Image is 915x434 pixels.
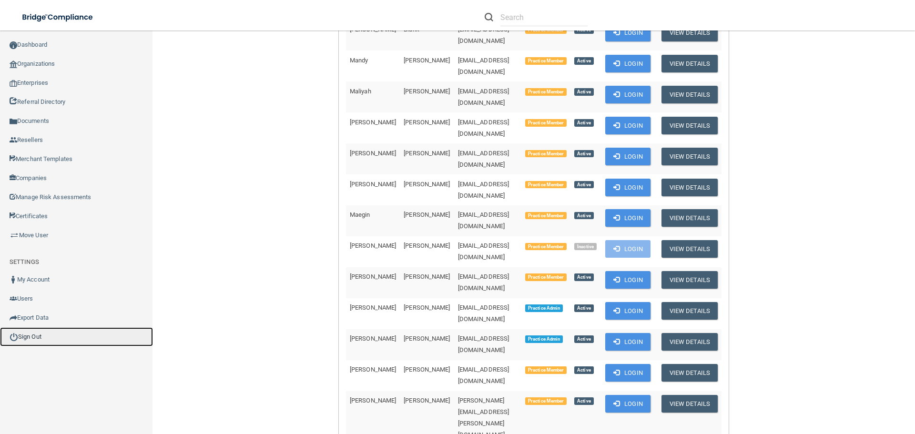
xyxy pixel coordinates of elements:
span: Practice Member [525,150,567,158]
span: [EMAIL_ADDRESS][DOMAIN_NAME] [458,119,509,137]
img: ic_dashboard_dark.d01f4a41.png [10,41,17,49]
button: View Details [661,55,718,72]
button: Login [605,86,651,103]
span: Active [574,273,593,281]
span: [PERSON_NAME] [404,397,450,404]
button: View Details [661,395,718,413]
input: Search [500,9,588,26]
button: Login [605,333,651,351]
img: ic_power_dark.7ecde6b1.png [10,333,18,341]
button: Login [605,302,651,320]
span: [EMAIL_ADDRESS][DOMAIN_NAME] [458,181,509,199]
span: Practice Member [525,212,567,220]
span: Active [574,88,593,96]
img: enterprise.0d942306.png [10,80,17,87]
span: Practice Member [525,273,567,281]
span: [EMAIL_ADDRESS][DOMAIN_NAME] [458,273,509,292]
span: Practice Admin [525,335,563,343]
img: ic_user_dark.df1a06c3.png [10,276,17,283]
button: Login [605,179,651,196]
span: Active [574,150,593,158]
button: View Details [661,86,718,103]
span: Practice Admin [525,304,563,312]
span: Practice Member [525,57,567,65]
img: organization-icon.f8decf85.png [10,61,17,68]
span: [PERSON_NAME] [404,366,450,373]
img: icon-export.b9366987.png [10,314,17,322]
label: SETTINGS [10,256,39,268]
span: [PERSON_NAME] [350,242,396,249]
img: bridge_compliance_login_screen.278c3ca4.svg [14,8,102,27]
span: Active [574,212,593,220]
span: [PERSON_NAME] [350,397,396,404]
span: [PERSON_NAME] [404,273,450,280]
span: [PERSON_NAME] [350,304,396,311]
button: Login [605,209,651,227]
button: Login [605,364,651,382]
button: View Details [661,271,718,289]
button: View Details [661,209,718,227]
span: [PERSON_NAME] [404,211,450,218]
button: Login [605,117,651,134]
span: Active [574,397,593,405]
button: View Details [661,148,718,165]
span: [PERSON_NAME] [404,57,450,64]
button: Login [605,55,651,72]
span: [PERSON_NAME] [404,119,450,126]
span: Inactive [574,243,597,251]
button: View Details [661,333,718,351]
span: [PERSON_NAME] [404,304,450,311]
span: [EMAIL_ADDRESS][DOMAIN_NAME] [458,88,509,106]
span: [EMAIL_ADDRESS][DOMAIN_NAME] [458,57,509,75]
span: [PERSON_NAME] [404,335,450,342]
span: [EMAIL_ADDRESS][DOMAIN_NAME] [458,304,509,323]
span: [EMAIL_ADDRESS][DOMAIN_NAME] [458,150,509,168]
span: [PERSON_NAME] [350,335,396,342]
span: Practice Member [525,397,567,405]
span: Active [574,366,593,374]
button: Login [605,240,651,258]
span: Practice Member [525,181,567,189]
span: [PERSON_NAME] [404,150,450,157]
button: View Details [661,179,718,196]
span: Practice Member [525,119,567,127]
span: [PERSON_NAME] [350,181,396,188]
span: Maegin [350,211,370,218]
img: ic-search.3b580494.png [485,13,493,21]
span: [PERSON_NAME] [350,273,396,280]
span: Practice Member [525,366,567,374]
span: Maliyah [350,88,371,95]
span: [EMAIL_ADDRESS][DOMAIN_NAME] [458,211,509,230]
img: icon-users.e205127d.png [10,295,17,303]
button: View Details [661,117,718,134]
span: [EMAIL_ADDRESS][DOMAIN_NAME] [458,26,509,44]
button: Login [605,148,651,165]
button: Login [605,395,651,413]
span: [EMAIL_ADDRESS][DOMAIN_NAME] [458,366,509,384]
button: View Details [661,240,718,258]
span: [EMAIL_ADDRESS][DOMAIN_NAME] [458,335,509,353]
span: Mandy [350,57,368,64]
span: [EMAIL_ADDRESS][DOMAIN_NAME] [458,242,509,261]
span: [PERSON_NAME] [350,366,396,373]
img: briefcase.64adab9b.png [10,231,19,240]
button: View Details [661,364,718,382]
span: Active [574,119,593,127]
span: [PERSON_NAME] [404,242,450,249]
img: icon-documents.8dae5593.png [10,118,17,125]
button: View Details [661,302,718,320]
span: Practice Member [525,243,567,251]
button: Login [605,271,651,289]
span: [PERSON_NAME] [404,181,450,188]
span: Active [574,181,593,189]
span: Active [574,304,593,312]
span: Active [574,57,593,65]
span: [PERSON_NAME] [350,150,396,157]
span: Active [574,335,593,343]
img: ic_reseller.de258add.png [10,136,17,144]
span: Practice Member [525,88,567,96]
span: [PERSON_NAME] [350,119,396,126]
span: [PERSON_NAME] [404,88,450,95]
